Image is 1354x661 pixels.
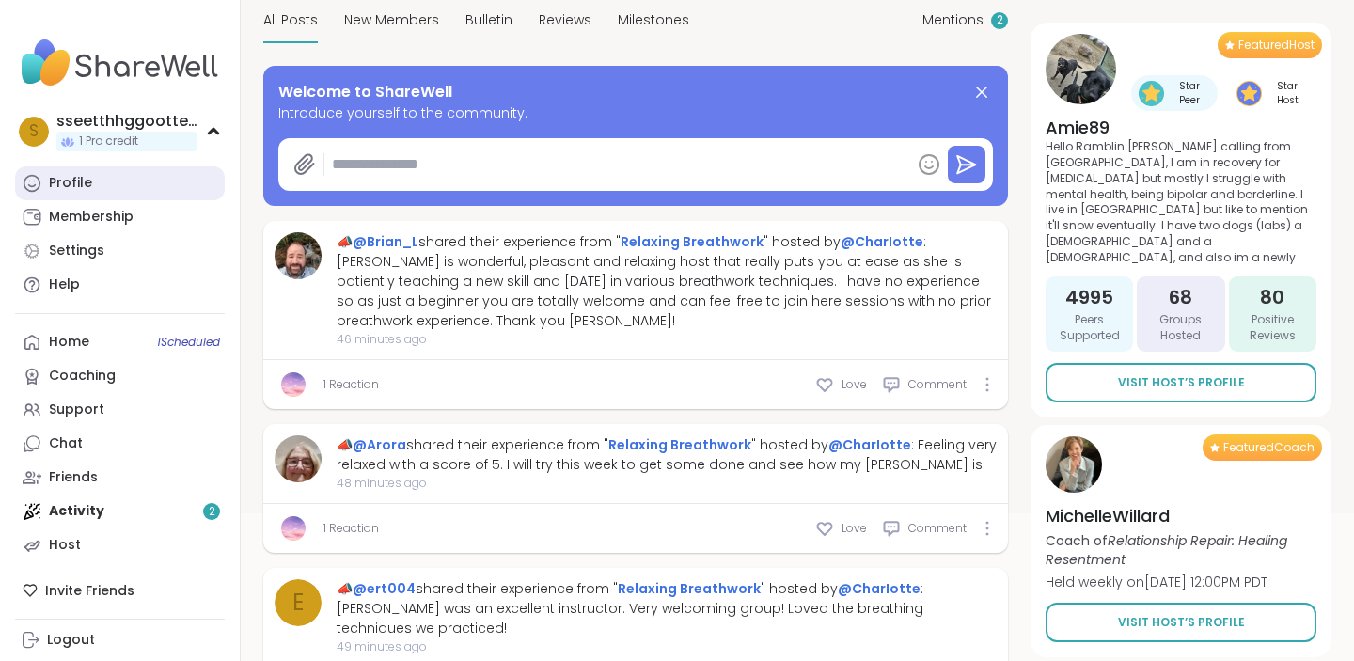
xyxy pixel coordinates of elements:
[15,30,225,96] img: ShareWell Nav Logo
[353,435,406,454] a: @Arora
[353,579,416,598] a: @ert004
[465,10,512,30] span: Bulletin
[49,367,116,386] div: Coaching
[1236,312,1309,344] span: Positive Reviews
[1118,614,1245,631] span: Visit Host’s Profile
[842,520,867,537] span: Love
[1046,363,1316,402] a: Visit Host’s Profile
[49,208,134,227] div: Membership
[15,574,225,607] div: Invite Friends
[275,232,322,279] img: Brian_L
[49,468,98,487] div: Friends
[1046,603,1316,642] a: Visit Host’s Profile
[49,275,80,294] div: Help
[1260,284,1284,310] span: 80
[157,335,220,350] span: 1 Scheduled
[539,10,591,30] span: Reviews
[15,234,225,268] a: Settings
[278,103,993,123] span: Introduce yourself to the community.
[15,461,225,495] a: Friends
[1223,440,1315,455] span: Featured Coach
[15,325,225,359] a: Home1Scheduled
[15,393,225,427] a: Support
[1053,312,1126,344] span: Peers Supported
[15,528,225,562] a: Host
[618,579,761,598] a: Relaxing Breathwork
[15,359,225,393] a: Coaching
[323,520,379,537] a: 1 Reaction
[1046,34,1116,104] img: Amie89
[337,475,997,492] span: 48 minutes ago
[49,242,104,260] div: Settings
[344,10,439,30] span: New Members
[353,232,418,251] a: @Brian_L
[49,174,92,193] div: Profile
[15,200,225,234] a: Membership
[49,401,104,419] div: Support
[1236,81,1262,106] img: Star Host
[56,111,197,132] div: sseetthhggootteell
[79,134,138,150] span: 1 Pro credit
[1046,531,1287,569] i: Relationship Repair: Healing Resentment
[337,579,997,638] div: 📣 shared their experience from " " hosted by : [PERSON_NAME] was an excellent instructor. Very we...
[15,166,225,200] a: Profile
[608,435,751,454] a: Relaxing Breathwork
[1046,436,1102,493] img: MichelleWillard
[323,376,379,393] a: 1 Reaction
[997,12,1003,28] span: 2
[292,586,304,620] span: e
[1046,573,1316,591] p: Held weekly on [DATE] 12:00PM PDT
[618,10,689,30] span: Milestones
[275,435,322,482] img: Arora
[838,579,921,598] a: @CharIotte
[1046,139,1316,265] p: Hello Ramblin [PERSON_NAME] calling from [GEOGRAPHIC_DATA], I am in recovery for [MEDICAL_DATA] b...
[15,623,225,657] a: Logout
[1118,374,1245,391] span: Visit Host’s Profile
[841,232,923,251] a: @CharIotte
[47,631,95,650] div: Logout
[278,81,452,103] span: Welcome to ShareWell
[337,638,997,655] span: 49 minutes ago
[337,435,997,475] div: 📣 shared their experience from " " hosted by : Feeling very relaxed with a score of 5. I will try...
[49,434,83,453] div: Chat
[1046,116,1316,139] h4: Amie89
[15,427,225,461] a: Chat
[281,516,306,541] img: CharIotte
[1046,504,1316,527] h4: MichelleWillard
[908,376,967,393] span: Comment
[337,232,997,331] div: 📣 shared their experience from " " hosted by : [PERSON_NAME] is wonderful, pleasant and relaxing ...
[842,376,867,393] span: Love
[908,520,967,537] span: Comment
[1065,284,1113,310] span: 4995
[1144,312,1217,344] span: Groups Hosted
[263,10,318,30] span: All Posts
[1266,79,1309,107] span: Star Host
[621,232,764,251] a: Relaxing Breathwork
[828,435,911,454] a: @CharIotte
[337,331,997,348] span: 46 minutes ago
[275,579,322,626] a: e
[29,119,39,144] span: s
[1169,284,1192,310] span: 68
[1139,81,1164,106] img: Star Peer
[15,268,225,302] a: Help
[49,536,81,555] div: Host
[1238,38,1315,53] span: Featured Host
[281,372,306,397] img: CharIotte
[922,10,984,30] span: Mentions
[49,333,89,352] div: Home
[1168,79,1210,107] span: Star Peer
[1046,531,1316,569] p: Coach of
